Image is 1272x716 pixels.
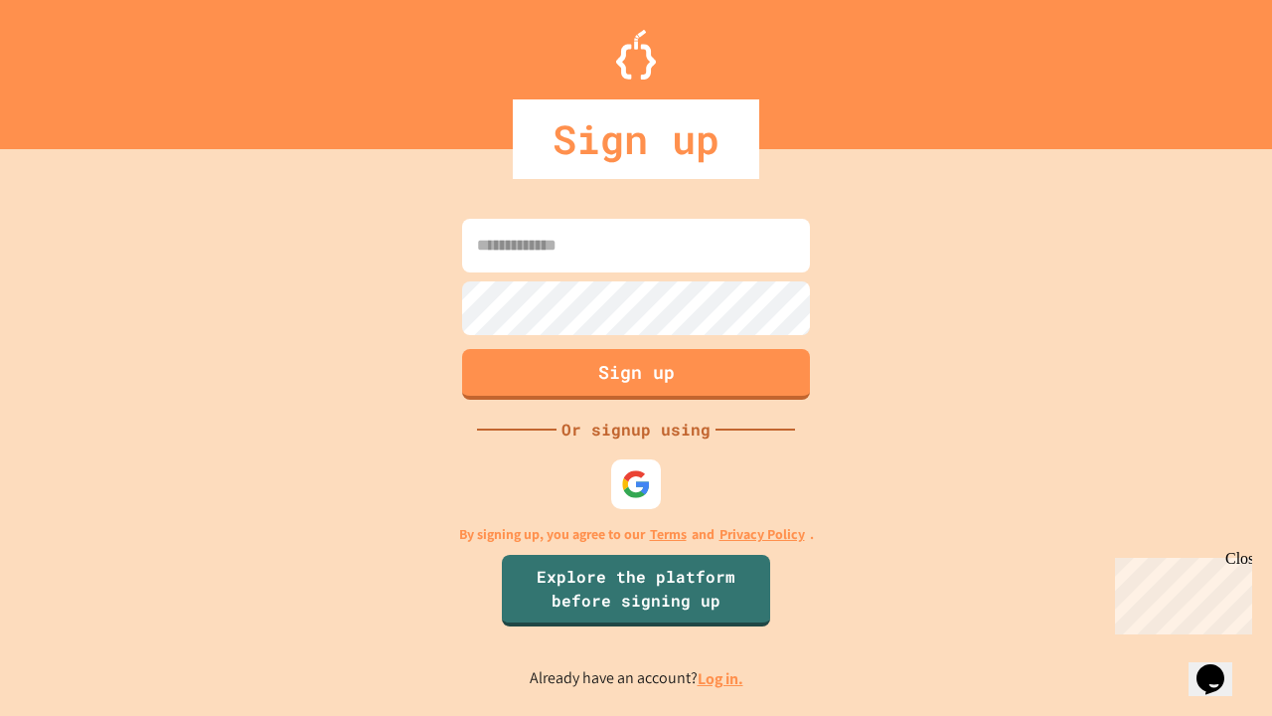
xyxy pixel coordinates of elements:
[462,349,810,400] button: Sign up
[650,524,687,545] a: Terms
[513,99,759,179] div: Sign up
[1189,636,1252,696] iframe: chat widget
[459,524,814,545] p: By signing up, you agree to our and .
[698,668,743,689] a: Log in.
[8,8,137,126] div: Chat with us now!Close
[556,418,715,442] div: Or signup using
[621,469,651,499] img: google-icon.svg
[1107,550,1252,634] iframe: chat widget
[530,666,743,691] p: Already have an account?
[502,555,770,626] a: Explore the platform before signing up
[719,524,805,545] a: Privacy Policy
[616,30,656,80] img: Logo.svg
